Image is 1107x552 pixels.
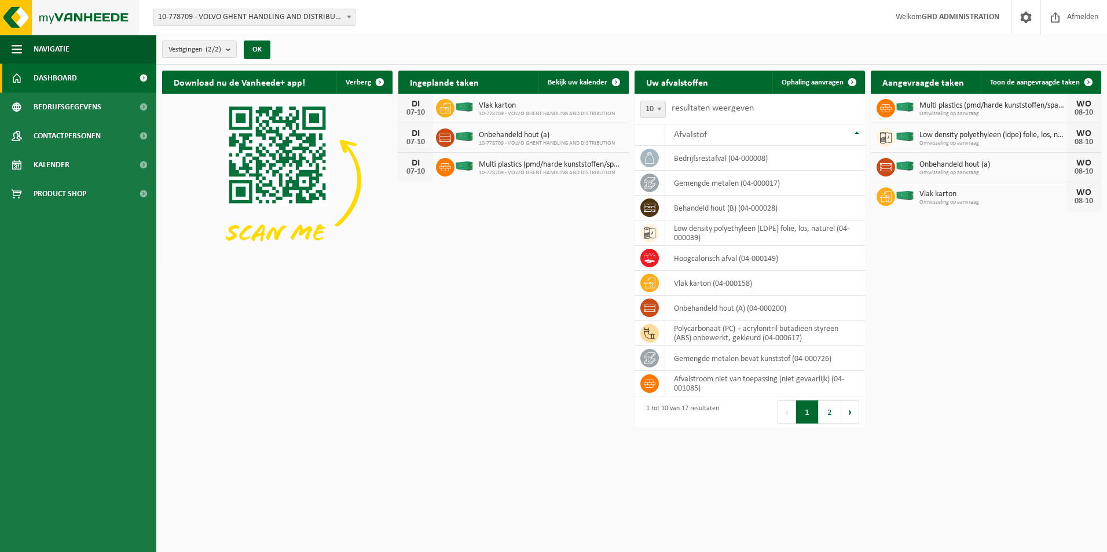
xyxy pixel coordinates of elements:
[796,400,819,424] button: 1
[404,109,427,117] div: 07-10
[919,140,1066,147] span: Omwisseling op aanvraag
[665,321,865,346] td: polycarbonaat (PC) + acrylonitril butadieen styreen (ABS) onbewerkt, gekleurd (04-000617)
[635,71,720,93] h2: Uw afvalstoffen
[336,71,391,94] button: Verberg
[346,79,371,86] span: Verberg
[895,131,915,142] img: HK-XC-40-GN-00
[674,130,707,139] span: Afvalstof
[538,71,628,94] a: Bekijk uw kalender
[665,246,865,271] td: hoogcalorisch afval (04-000149)
[665,346,865,371] td: gemengde metalen bevat kunststof (04-000726)
[990,79,1080,86] span: Toon de aangevraagde taken
[548,79,607,86] span: Bekijk uw kalender
[479,140,615,147] span: 10-778709 - VOLVO GHENT HANDLING AND DISTRIBUTION
[919,111,1066,117] span: Omwisseling op aanvraag
[34,179,86,208] span: Product Shop
[981,71,1100,94] a: Toon de aangevraagde taken
[34,150,69,179] span: Kalender
[772,71,864,94] a: Ophaling aanvragen
[479,160,623,170] span: Multi plastics (pmd/harde kunststoffen/spanbanden/eps/folie naturel/folie gemeng...
[919,170,1066,176] span: Omwisseling op aanvraag
[454,131,474,142] img: HK-XC-40-GN-00
[665,196,865,220] td: behandeld hout (B) (04-000028)
[34,64,77,93] span: Dashboard
[168,41,221,58] span: Vestigingen
[1072,109,1095,117] div: 08-10
[919,190,1066,199] span: Vlak karton
[153,9,355,25] span: 10-778709 - VOLVO GHENT HANDLING AND DISTRIBUTION - DESTELDONK
[895,190,915,201] img: HK-XC-40-GN-00
[919,160,1066,170] span: Onbehandeld hout (a)
[34,35,69,64] span: Navigatie
[871,71,976,93] h2: Aangevraagde taken
[665,371,865,396] td: afvalstroom niet van toepassing (niet gevaarlijk) (04-001085)
[819,400,841,424] button: 2
[782,79,844,86] span: Ophaling aanvragen
[895,102,915,112] img: HK-XC-40-GN-00
[665,171,865,196] td: gemengde metalen (04-000017)
[1072,129,1095,138] div: WO
[895,161,915,171] img: HK-XC-40-GN-00
[640,101,666,118] span: 10
[778,400,796,424] button: Previous
[404,100,427,109] div: DI
[162,94,393,267] img: Download de VHEPlus App
[665,220,865,246] td: low density polyethyleen (LDPE) folie, los, naturel (04-000039)
[641,101,665,117] span: 10
[919,199,1066,206] span: Omwisseling op aanvraag
[454,161,474,171] img: HK-XC-40-GN-00
[1072,138,1095,146] div: 08-10
[34,122,101,150] span: Contactpersonen
[404,138,427,146] div: 07-10
[398,71,490,93] h2: Ingeplande taken
[244,41,270,59] button: OK
[404,168,427,176] div: 07-10
[479,131,615,140] span: Onbehandeld hout (a)
[454,102,474,112] img: HK-XC-40-GN-00
[206,46,221,53] count: (2/2)
[665,271,865,296] td: vlak karton (04-000158)
[162,71,317,93] h2: Download nu de Vanheede+ app!
[34,93,101,122] span: Bedrijfsgegevens
[841,400,859,424] button: Next
[919,131,1066,140] span: Low density polyethyleen (ldpe) folie, los, naturel
[665,296,865,321] td: onbehandeld hout (A) (04-000200)
[1072,188,1095,197] div: WO
[919,101,1066,111] span: Multi plastics (pmd/harde kunststoffen/spanbanden/eps/folie naturel/folie gemeng...
[162,41,237,58] button: Vestigingen(2/2)
[672,104,754,113] label: resultaten weergeven
[479,101,615,111] span: Vlak karton
[404,129,427,138] div: DI
[479,170,623,176] span: 10-778709 - VOLVO GHENT HANDLING AND DISTRIBUTION
[1072,100,1095,109] div: WO
[640,399,719,425] div: 1 tot 10 van 17 resultaten
[479,111,615,117] span: 10-778709 - VOLVO GHENT HANDLING AND DISTRIBUTION
[153,9,355,26] span: 10-778709 - VOLVO GHENT HANDLING AND DISTRIBUTION - DESTELDONK
[665,146,865,171] td: bedrijfsrestafval (04-000008)
[1072,159,1095,168] div: WO
[1072,197,1095,205] div: 08-10
[922,13,999,21] strong: GHD ADMINISTRATION
[404,159,427,168] div: DI
[1072,168,1095,176] div: 08-10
